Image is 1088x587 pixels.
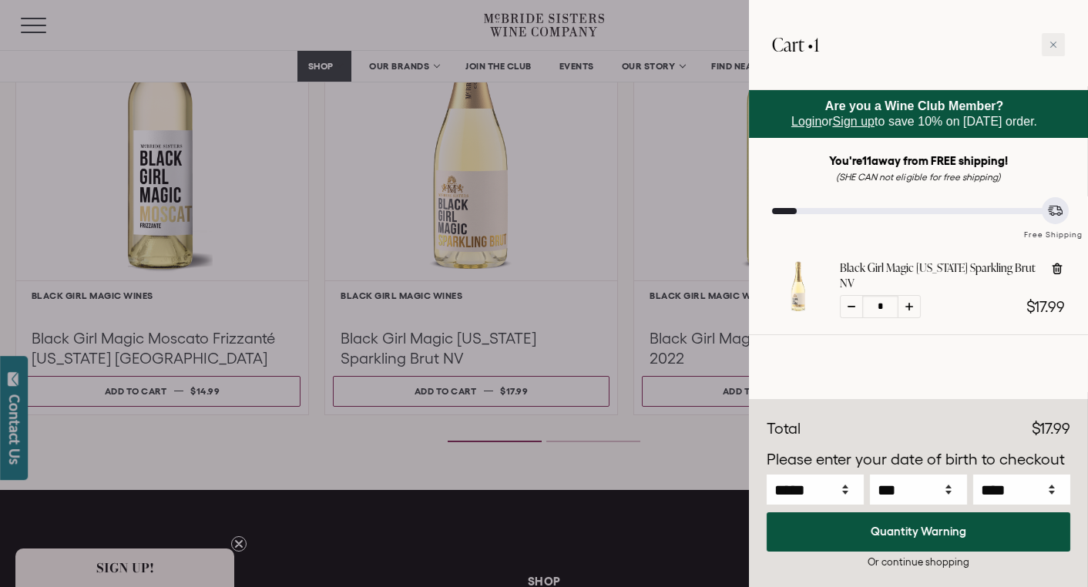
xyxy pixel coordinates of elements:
span: 1 [814,32,819,57]
a: Login [791,115,821,128]
span: $17.99 [1032,420,1070,437]
em: (SHE CAN not eligible for free shipping) [836,172,1001,182]
p: Please enter your date of birth to checkout [767,448,1070,471]
span: $17.99 [1026,298,1065,315]
button: Quantity Warning [767,512,1070,552]
a: Sign up [833,115,875,128]
h2: Cart • [772,23,819,66]
strong: Are you a Wine Club Member? [825,99,1004,112]
strong: You're away from FREE shipping! [829,154,1009,167]
a: Black Girl Magic [US_STATE] Sparkling Brut NV [840,260,1038,291]
div: Total [767,418,801,441]
span: 11 [862,154,871,167]
a: Black Girl Magic California Sparkling Brut NV [772,299,824,316]
span: or to save 10% on [DATE] order. [791,99,1037,128]
div: Or continue shopping [767,555,1070,569]
div: Free Shipping [1019,214,1088,241]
